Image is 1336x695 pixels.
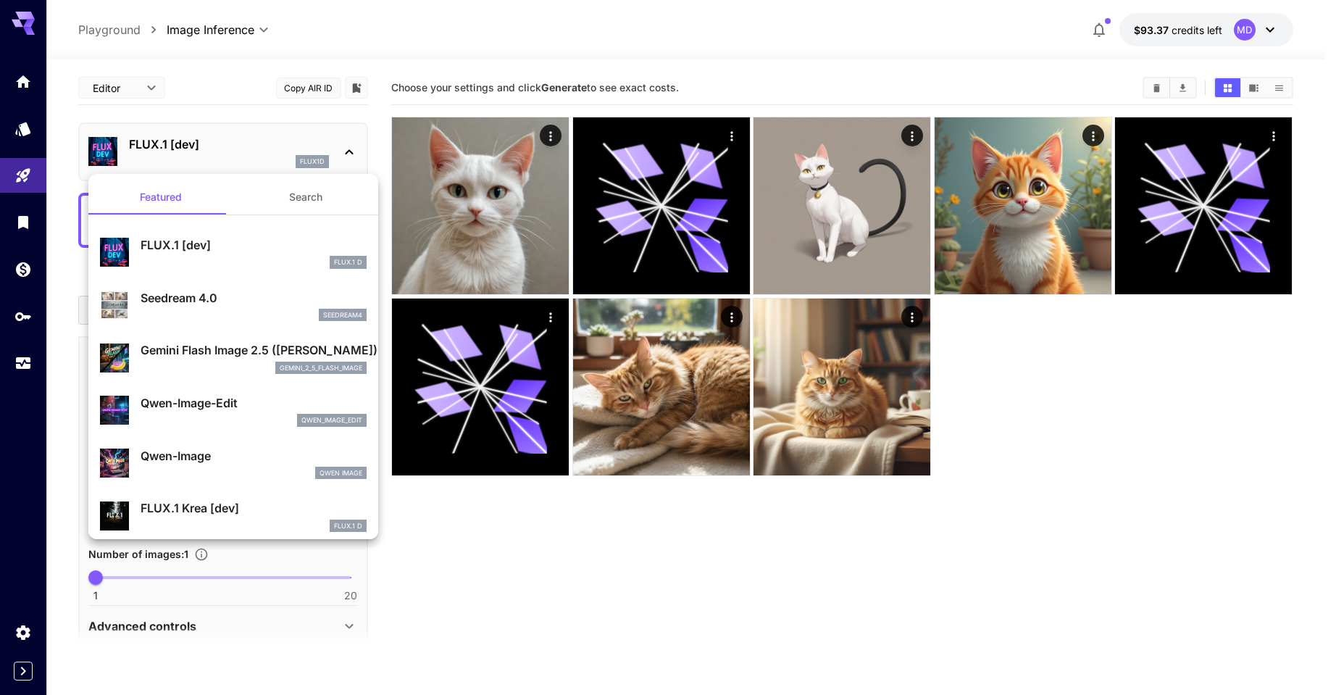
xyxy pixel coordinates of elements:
[301,415,362,425] p: qwen_image_edit
[141,289,367,307] p: Seedream 4.0
[141,236,367,254] p: FLUX.1 [dev]
[100,230,367,275] div: FLUX.1 [dev]FLUX.1 D
[100,336,367,380] div: Gemini Flash Image 2.5 ([PERSON_NAME])gemini_2_5_flash_image
[88,180,233,215] button: Featured
[141,341,367,359] p: Gemini Flash Image 2.5 ([PERSON_NAME])
[334,521,362,531] p: FLUX.1 D
[323,310,362,320] p: seedream4
[141,499,367,517] p: FLUX.1 Krea [dev]
[280,363,362,373] p: gemini_2_5_flash_image
[233,180,378,215] button: Search
[100,441,367,486] div: Qwen-ImageQwen Image
[100,283,367,328] div: Seedream 4.0seedream4
[334,257,362,267] p: FLUX.1 D
[100,494,367,538] div: FLUX.1 Krea [dev]FLUX.1 D
[100,388,367,433] div: Qwen-Image-Editqwen_image_edit
[320,468,362,478] p: Qwen Image
[141,394,367,412] p: Qwen-Image-Edit
[141,447,367,465] p: Qwen-Image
